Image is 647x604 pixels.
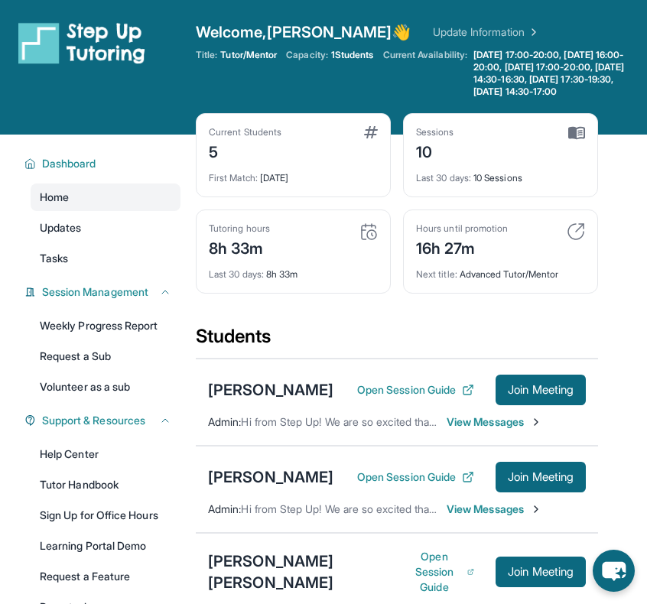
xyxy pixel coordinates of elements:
[383,49,467,98] span: Current Availability:
[31,563,180,590] a: Request a Feature
[209,268,264,280] span: Last 30 days :
[416,235,508,259] div: 16h 27m
[209,172,258,183] span: First Match :
[36,284,171,300] button: Session Management
[196,21,411,43] span: Welcome, [PERSON_NAME] 👋
[208,415,241,428] span: Admin :
[196,49,217,61] span: Title:
[40,220,82,235] span: Updates
[508,472,574,482] span: Join Meeting
[447,502,542,517] span: View Messages
[525,24,540,40] img: Chevron Right
[416,138,454,163] div: 10
[209,259,378,281] div: 8h 33m
[31,312,180,339] a: Weekly Progress Report
[209,126,281,138] div: Current Students
[357,382,474,398] button: Open Session Guide
[209,235,270,259] div: 8h 33m
[42,156,96,171] span: Dashboard
[530,416,542,428] img: Chevron-Right
[209,222,270,235] div: Tutoring hours
[31,214,180,242] a: Updates
[286,49,328,61] span: Capacity:
[496,462,586,492] button: Join Meeting
[473,49,644,98] span: [DATE] 17:00-20:00, [DATE] 16:00-20:00, [DATE] 17:00-20:00, [DATE] 14:30-16:30, [DATE] 17:30-19:3...
[364,126,378,138] img: card
[331,49,374,61] span: 1 Students
[496,557,586,587] button: Join Meeting
[31,471,180,498] a: Tutor Handbook
[408,549,475,595] button: Open Session Guide
[416,259,585,281] div: Advanced Tutor/Mentor
[508,567,574,576] span: Join Meeting
[359,222,378,241] img: card
[31,373,180,401] a: Volunteer as a sub
[470,49,647,98] a: [DATE] 17:00-20:00, [DATE] 16:00-20:00, [DATE] 17:00-20:00, [DATE] 14:30-16:30, [DATE] 17:30-19:3...
[496,375,586,405] button: Join Meeting
[31,245,180,272] a: Tasks
[508,385,574,395] span: Join Meeting
[416,126,454,138] div: Sessions
[31,502,180,529] a: Sign Up for Office Hours
[42,284,148,300] span: Session Management
[208,466,333,488] div: [PERSON_NAME]
[31,440,180,468] a: Help Center
[433,24,540,40] a: Update Information
[567,222,585,241] img: card
[36,156,171,171] button: Dashboard
[196,324,598,358] div: Students
[40,251,68,266] span: Tasks
[40,190,69,205] span: Home
[36,413,171,428] button: Support & Resources
[530,503,542,515] img: Chevron-Right
[593,550,635,592] button: chat-button
[447,414,542,430] span: View Messages
[416,222,508,235] div: Hours until promotion
[209,138,281,163] div: 5
[31,343,180,370] a: Request a Sub
[416,163,585,184] div: 10 Sessions
[220,49,277,61] span: Tutor/Mentor
[31,532,180,560] a: Learning Portal Demo
[357,469,474,485] button: Open Session Guide
[42,413,145,428] span: Support & Resources
[568,126,585,140] img: card
[31,183,180,211] a: Home
[208,379,333,401] div: [PERSON_NAME]
[416,172,471,183] span: Last 30 days :
[208,502,241,515] span: Admin :
[209,163,378,184] div: [DATE]
[208,550,408,593] div: [PERSON_NAME] [PERSON_NAME]
[416,268,457,280] span: Next title :
[18,21,145,64] img: logo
